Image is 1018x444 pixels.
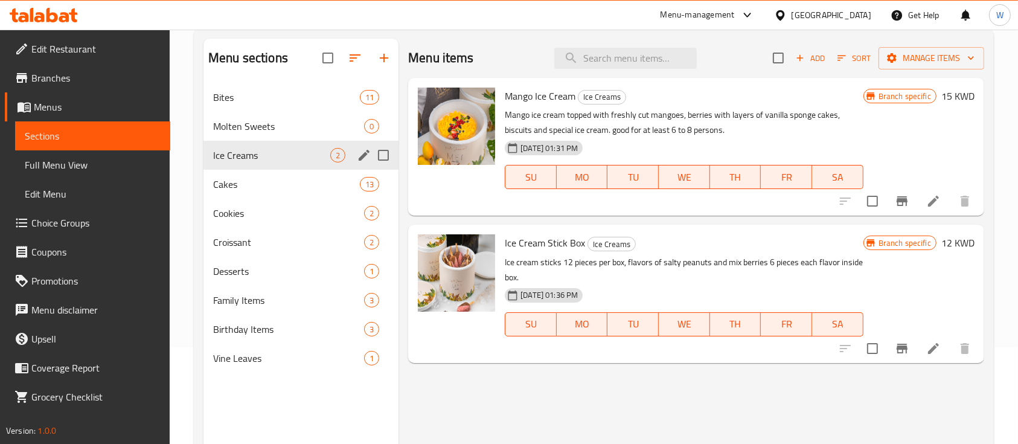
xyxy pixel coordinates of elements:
button: delete [950,334,979,363]
span: Branch specific [874,237,936,249]
a: Branches [5,63,170,92]
span: SA [817,315,859,333]
div: items [364,206,379,220]
span: 11 [360,92,379,103]
span: Birthday Items [213,322,364,336]
div: Croissant2 [203,228,399,257]
span: Ice Creams [213,148,330,162]
span: 1.0.0 [37,423,56,439]
span: Desserts [213,264,364,278]
div: Cakes [213,177,360,191]
span: Select to update [860,336,885,361]
a: Edit menu item [926,194,941,208]
span: Add item [791,49,830,68]
a: Coupons [5,237,170,266]
span: SU [510,315,552,333]
span: Promotions [31,274,161,288]
a: Promotions [5,266,170,295]
button: SA [812,165,863,189]
div: Desserts1 [203,257,399,286]
a: Sections [15,121,170,150]
span: Mango Ice Cream [505,87,575,105]
span: Select section [766,45,791,71]
span: Edit Menu [25,187,161,201]
span: Select to update [860,188,885,214]
span: Vine Leaves [213,351,364,365]
span: FR [766,169,807,186]
span: Menu disclaimer [31,303,161,317]
span: Ice Cream Stick Box [505,234,585,252]
span: MO [562,315,603,333]
span: FR [766,315,807,333]
span: Ice Creams [588,237,635,251]
span: 2 [365,208,379,219]
button: Add [791,49,830,68]
div: items [364,351,379,365]
span: 2 [331,150,345,161]
span: Sort items [830,49,879,68]
span: Branches [31,71,161,85]
span: Sections [25,129,161,143]
input: search [554,48,697,69]
span: [DATE] 01:31 PM [516,143,583,154]
span: Select all sections [315,45,341,71]
span: TU [612,315,654,333]
div: items [364,235,379,249]
span: Sort [837,51,871,65]
div: Family Items3 [203,286,399,315]
div: Ice Creams2edit [203,141,399,170]
span: Coverage Report [31,361,161,375]
button: TH [710,312,761,336]
p: Mango ice cream topped with freshly cut mangoes, berries with layers of vanilla sponge cakes, bis... [505,108,863,138]
button: SU [505,312,557,336]
nav: Menu sections [203,78,399,378]
a: Upsell [5,324,170,353]
span: Grocery Checklist [31,390,161,404]
button: Add section [370,43,399,72]
p: Ice cream sticks 12 pieces per box, flavors of salty peanuts and mix berries 6 pieces each flavor... [505,255,863,285]
span: 3 [365,295,379,306]
button: delete [950,187,979,216]
div: items [330,148,345,162]
span: Add [794,51,827,65]
span: Cookies [213,206,364,220]
span: TH [715,315,757,333]
span: TU [612,169,654,186]
div: Birthday Items3 [203,315,399,344]
div: items [364,322,379,336]
span: 0 [365,121,379,132]
a: Choice Groups [5,208,170,237]
span: Edit Restaurant [31,42,161,56]
div: items [360,90,379,105]
button: edit [355,146,373,164]
span: Version: [6,423,36,439]
span: Croissant [213,235,364,249]
button: TU [607,312,659,336]
button: TH [710,165,761,189]
div: Ice Creams [578,90,626,105]
div: Menu-management [661,8,735,22]
div: Molten Sweets0 [203,112,399,141]
span: WE [664,169,705,186]
button: Branch-specific-item [888,334,917,363]
span: 1 [365,353,379,364]
span: Choice Groups [31,216,161,230]
span: Coupons [31,245,161,259]
div: Molten Sweets [213,119,364,134]
span: Manage items [888,51,975,66]
a: Coverage Report [5,353,170,382]
a: Edit menu item [926,341,941,356]
a: Menus [5,92,170,121]
a: Grocery Checklist [5,382,170,411]
button: SA [812,312,863,336]
span: SU [510,169,552,186]
span: Family Items [213,293,364,307]
button: Branch-specific-item [888,187,917,216]
a: Edit Restaurant [5,34,170,63]
button: WE [659,312,710,336]
span: Bites [213,90,360,105]
span: [DATE] 01:36 PM [516,289,583,301]
span: 1 [365,266,379,277]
